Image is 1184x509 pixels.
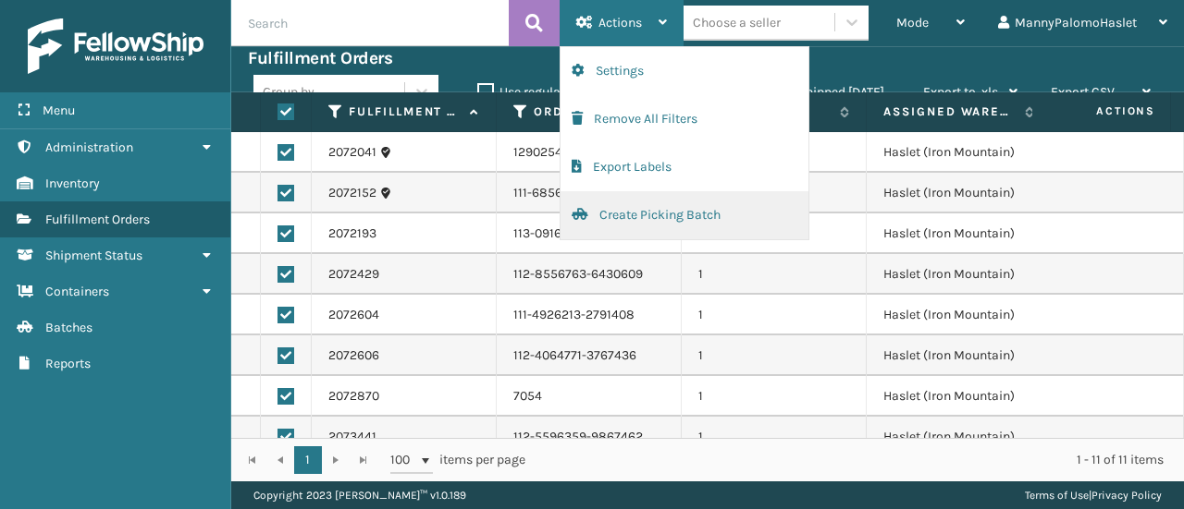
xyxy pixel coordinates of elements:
span: Administration [45,139,133,155]
label: Order Number [534,103,646,120]
span: Actions [1038,96,1166,127]
td: 111-6856304-4284200 [497,173,682,213]
a: 1 [294,446,322,474]
a: 2072152 [328,184,376,202]
span: Actions [598,15,642,30]
td: Haslet (Iron Mountain) [867,213,1052,254]
a: 2072041 [328,143,376,162]
td: Haslet (Iron Mountain) [867,132,1052,173]
td: 7054 [497,376,682,417]
span: Export CSV [1051,84,1115,100]
td: 112-4064771-3767436 [497,335,682,376]
span: Shipment Status [45,248,142,263]
td: Haslet (Iron Mountain) [867,295,1052,335]
p: Copyright 2023 [PERSON_NAME]™ v 1.0.189 [253,481,466,509]
a: Terms of Use [1025,489,1089,502]
td: Haslet (Iron Mountain) [867,376,1052,417]
a: Privacy Policy [1091,489,1162,502]
span: Mode [896,15,929,30]
span: Export to .xls [923,84,998,100]
span: Menu [43,103,75,118]
span: Containers [45,284,109,299]
span: Fulfillment Orders [45,212,150,227]
td: 129025440551806 [497,132,682,173]
img: logo [28,18,203,74]
td: 112-5596359-9867462 [497,417,682,457]
label: Assigned Warehouse [883,103,1016,120]
td: 1 [682,254,867,295]
td: 1 [682,295,867,335]
td: 1 [682,376,867,417]
a: 2072193 [328,224,376,243]
h3: Fulfillment Orders [248,47,392,69]
a: 2072604 [328,306,379,324]
span: Batches [45,320,92,335]
td: 1 [682,335,867,376]
span: Reports [45,356,91,371]
td: Haslet (Iron Mountain) [867,254,1052,295]
button: Remove All Filters [561,95,808,143]
div: Group by [263,82,314,102]
div: Choose a seller [693,13,781,32]
div: 1 - 11 of 11 items [551,451,1164,469]
span: items per page [390,446,525,474]
label: Use regular Palletizing mode [477,84,666,100]
label: Fulfillment Order Id [349,103,461,120]
a: 2073441 [328,428,376,446]
span: 100 [390,451,418,469]
td: 111-4926213-2791408 [497,295,682,335]
td: 113-0916137-5753066 [497,213,682,254]
a: 2072429 [328,265,379,284]
div: | [1025,481,1162,509]
button: Export Labels [561,143,808,191]
td: 112-8556763-6430609 [497,254,682,295]
td: Haslet (Iron Mountain) [867,335,1052,376]
td: 1 [682,417,867,457]
button: Settings [561,47,808,95]
td: Haslet (Iron Mountain) [867,417,1052,457]
td: Haslet (Iron Mountain) [867,173,1052,213]
span: Inventory [45,176,100,191]
a: 2072606 [328,346,379,365]
button: Create Picking Batch [561,191,808,239]
a: 2072870 [328,387,379,406]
